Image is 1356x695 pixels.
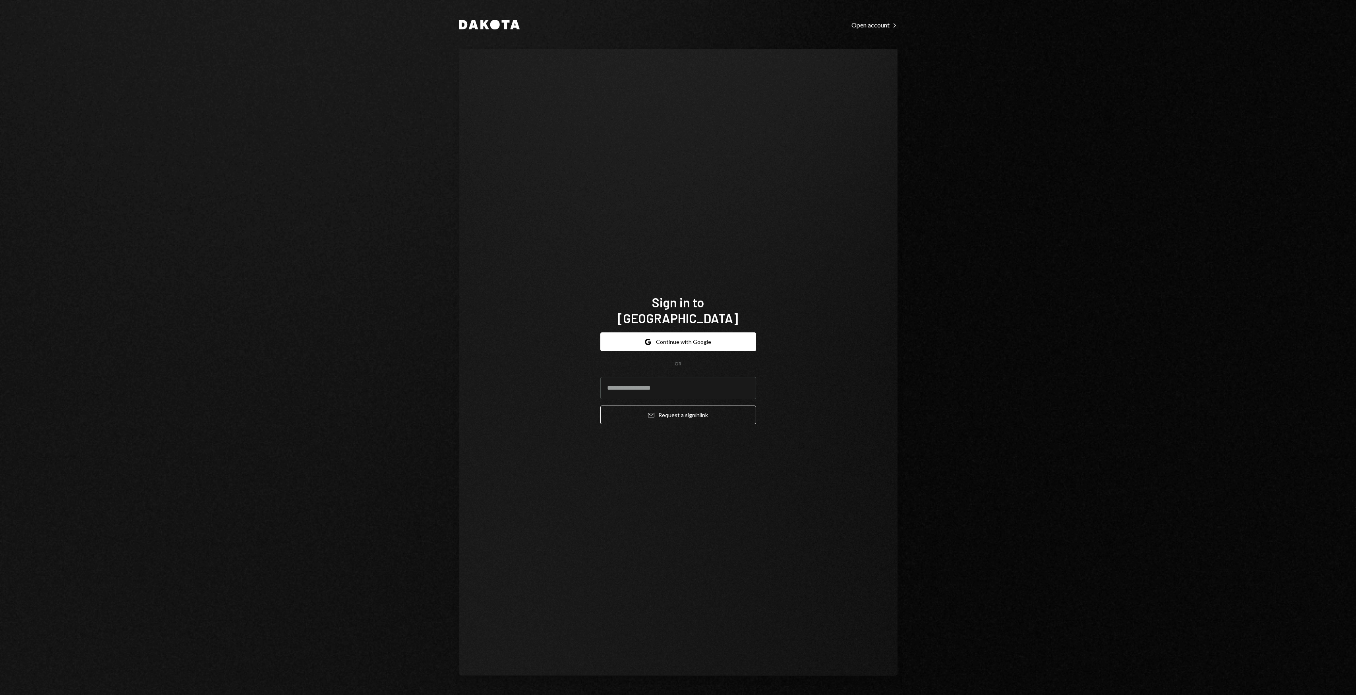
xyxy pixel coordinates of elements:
[851,21,898,29] div: Open account
[600,294,756,326] h1: Sign in to [GEOGRAPHIC_DATA]
[675,361,681,367] div: OR
[600,406,756,424] button: Request a signinlink
[851,20,898,29] a: Open account
[600,332,756,351] button: Continue with Google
